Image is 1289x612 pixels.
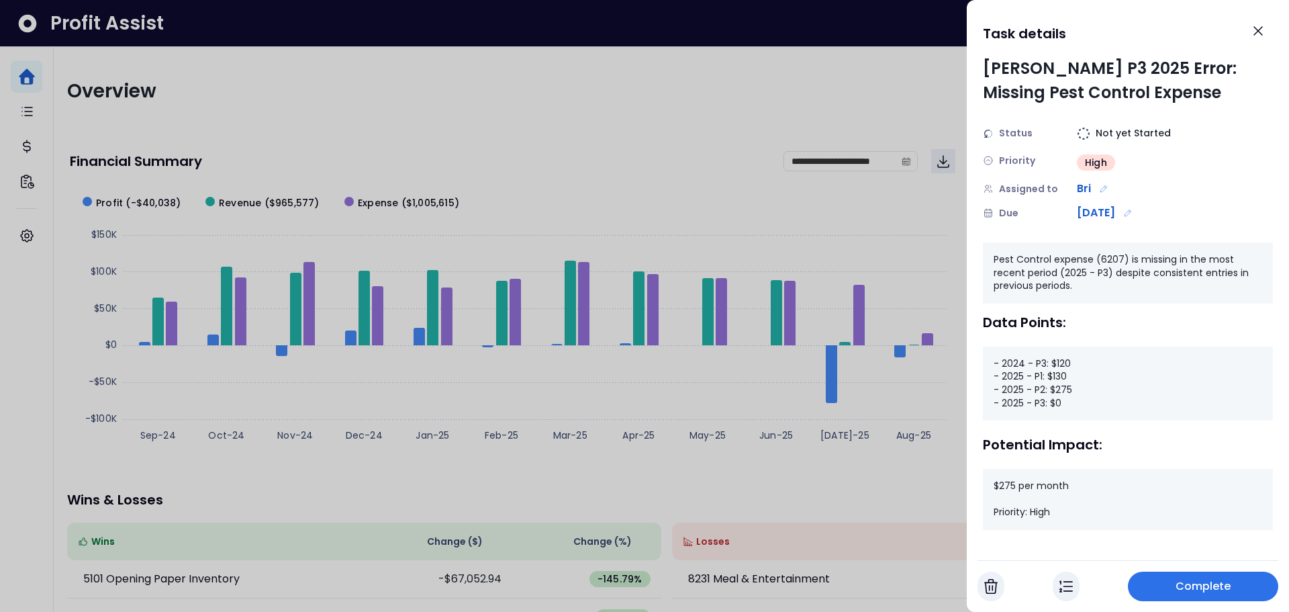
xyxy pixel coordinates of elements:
[1096,181,1111,196] button: Edit assignment
[1077,127,1090,140] img: Not yet Started
[983,314,1273,331] div: Data Points:
[1243,16,1273,46] button: Close
[999,154,1035,168] span: Priority
[999,182,1058,196] span: Assigned to
[983,437,1273,453] div: Potential Impact:
[983,243,1273,304] div: Pest Control expense (6207) is missing in the most recent period (2025 - P3) despite consistent e...
[984,578,998,595] img: Cancel Task
[999,126,1033,140] span: Status
[1077,205,1115,221] span: [DATE]
[983,56,1273,105] div: [PERSON_NAME] P3 2025 Error: Missing Pest Control Expense
[983,347,1273,421] div: - 2024 - P3: $120 - 2025 - P1: $130 - 2025 - P2: $275 - 2025 - P3: $0
[983,21,1066,46] h1: Task details
[1059,578,1073,595] img: In Progress
[1128,572,1278,601] button: Complete
[1085,156,1107,169] span: High
[1120,206,1135,220] button: Edit due date
[1077,181,1091,197] span: Bri
[999,206,1018,220] span: Due
[983,128,994,139] img: Status
[983,469,1273,530] div: $275 per month Priority: High
[1096,126,1171,140] span: Not yet Started
[1176,578,1231,595] span: Complete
